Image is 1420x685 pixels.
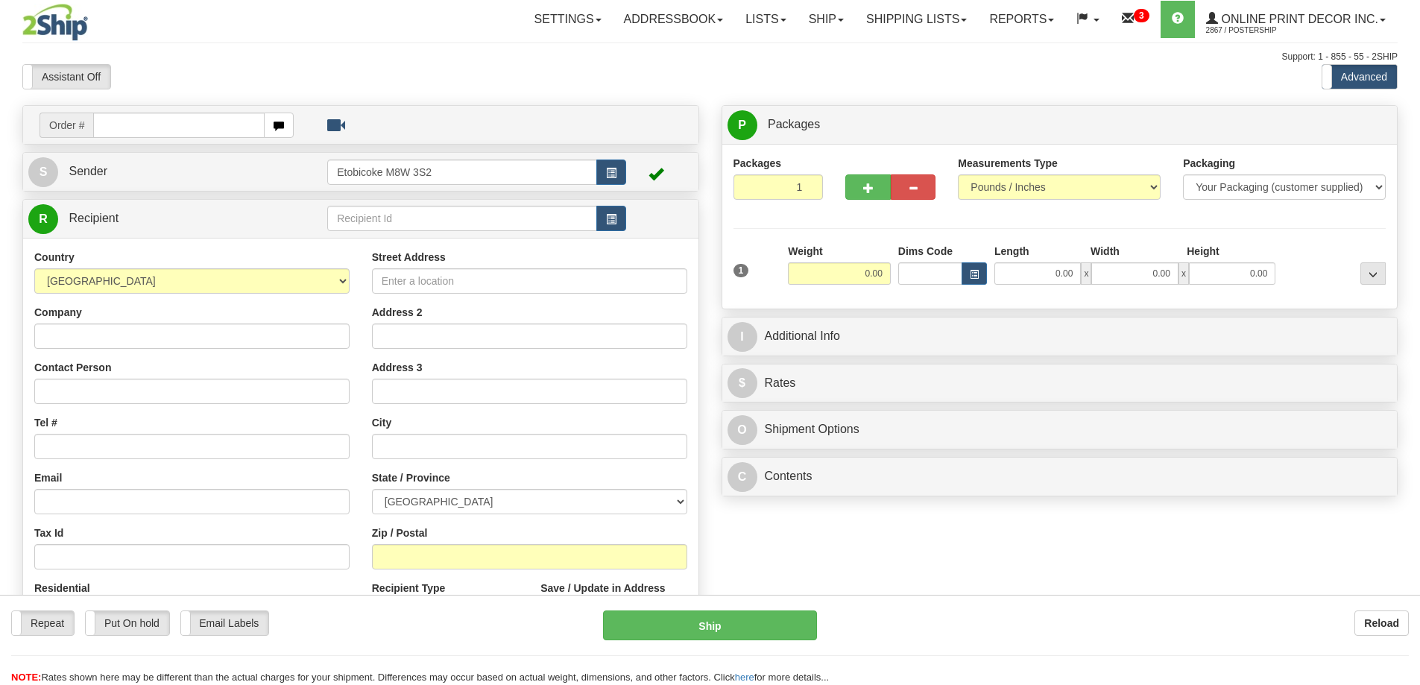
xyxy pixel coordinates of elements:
[734,1,797,38] a: Lists
[28,204,58,234] span: R
[1195,1,1397,38] a: Online Print Decor Inc. 2867 / PosterShip
[788,244,822,259] label: Weight
[1111,1,1161,38] a: 3
[40,113,93,138] span: Order #
[523,1,613,38] a: Settings
[69,165,107,177] span: Sender
[327,160,597,185] input: Sender Id
[34,470,62,485] label: Email
[540,581,687,610] label: Save / Update in Address Book
[728,322,757,352] span: I
[12,611,74,635] label: Repeat
[728,414,1392,445] a: OShipment Options
[1218,13,1378,25] span: Online Print Decor Inc.
[34,250,75,265] label: Country
[728,368,1392,399] a: $Rates
[28,157,327,187] a: S Sender
[372,470,450,485] label: State / Province
[34,581,90,596] label: Residential
[1206,23,1318,38] span: 2867 / PosterShip
[372,268,687,294] input: Enter a location
[1364,617,1399,629] b: Reload
[728,368,757,398] span: $
[372,581,446,596] label: Recipient Type
[898,244,953,259] label: Dims Code
[372,415,391,430] label: City
[855,1,978,38] a: Shipping lists
[613,1,735,38] a: Addressbook
[994,244,1029,259] label: Length
[728,110,757,140] span: P
[603,610,817,640] button: Ship
[1091,244,1120,259] label: Width
[735,672,754,683] a: here
[1178,262,1189,285] span: x
[372,525,428,540] label: Zip / Postal
[11,672,41,683] span: NOTE:
[34,525,63,540] label: Tax Id
[22,51,1398,63] div: Support: 1 - 855 - 55 - 2SHIP
[69,212,119,224] span: Recipient
[327,206,597,231] input: Recipient Id
[23,65,110,89] label: Assistant Off
[181,611,268,635] label: Email Labels
[728,110,1392,140] a: P Packages
[372,305,423,320] label: Address 2
[34,305,82,320] label: Company
[34,415,57,430] label: Tel #
[958,156,1058,171] label: Measurements Type
[733,264,749,277] span: 1
[728,321,1392,352] a: IAdditional Info
[728,462,757,492] span: C
[1322,65,1397,89] label: Advanced
[728,415,757,445] span: O
[768,118,820,130] span: Packages
[1354,610,1409,636] button: Reload
[34,360,111,375] label: Contact Person
[1081,262,1091,285] span: x
[28,157,58,187] span: S
[86,611,169,635] label: Put On hold
[1386,266,1419,418] iframe: chat widget
[978,1,1065,38] a: Reports
[372,360,423,375] label: Address 3
[1134,9,1149,22] sup: 3
[1360,262,1386,285] div: ...
[372,250,446,265] label: Street Address
[22,4,88,41] img: logo2867.jpg
[1183,156,1235,171] label: Packaging
[733,156,782,171] label: Packages
[728,461,1392,492] a: CContents
[1187,244,1219,259] label: Height
[798,1,855,38] a: Ship
[28,203,294,234] a: R Recipient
